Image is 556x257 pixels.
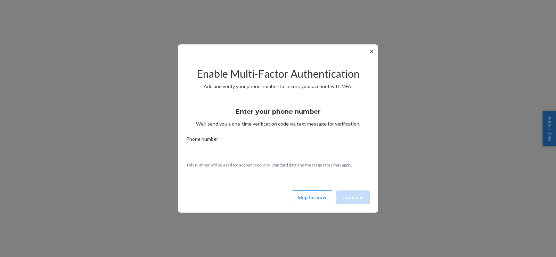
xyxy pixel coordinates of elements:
div: We’ll send you a one-time verification code via text message for verification. [186,102,370,127]
p: This number will be used for account security. Standard data and message rates may apply. [186,162,370,168]
h2: Enable Multi-Factor Authentication [186,68,370,79]
button: Skip for now [292,190,332,204]
span: Phone number [186,136,218,145]
button: Continue [336,190,370,204]
button: ✕ [368,47,375,55]
p: Add and verify your phone number to secure your account with MFA. [186,83,370,90]
h3: Enter your phone number [236,107,321,116]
